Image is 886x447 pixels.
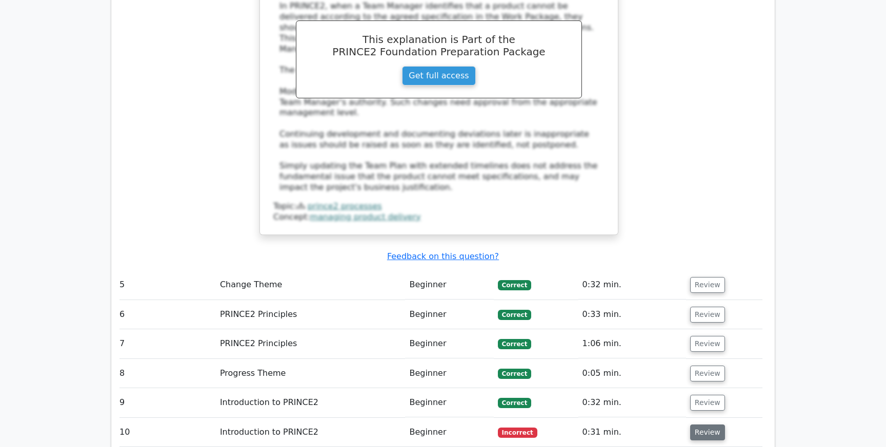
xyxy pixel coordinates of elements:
td: PRINCE2 Principles [216,300,406,329]
td: 10 [115,418,216,447]
td: 0:32 min. [578,388,686,417]
button: Review [690,395,725,411]
td: 8 [115,359,216,388]
td: Beginner [405,359,493,388]
span: Incorrect [498,428,537,438]
td: Introduction to PRINCE2 [216,418,406,447]
td: Introduction to PRINCE2 [216,388,406,417]
button: Review [690,366,725,381]
td: Change Theme [216,270,406,300]
span: Correct [498,339,531,349]
a: Get full access [402,66,475,86]
td: 0:05 min. [578,359,686,388]
span: Correct [498,398,531,408]
span: Correct [498,369,531,379]
td: PRINCE2 Principles [216,329,406,358]
td: Beginner [405,270,493,300]
td: 7 [115,329,216,358]
div: Topic: [273,201,605,212]
span: Correct [498,310,531,320]
a: managing product delivery [310,212,421,222]
td: Beginner [405,300,493,329]
td: 0:32 min. [578,270,686,300]
button: Review [690,277,725,293]
button: Review [690,424,725,440]
td: 9 [115,388,216,417]
div: Concept: [273,212,605,223]
td: 6 [115,300,216,329]
td: Beginner [405,329,493,358]
td: 0:31 min. [578,418,686,447]
span: Correct [498,280,531,290]
td: 1:06 min. [578,329,686,358]
td: 0:33 min. [578,300,686,329]
div: In PRINCE2, when a Team Manager identifies that a product cannot be delivered according to the ag... [279,1,598,193]
a: prince2 processes [308,201,382,211]
a: Feedback on this question? [387,251,499,261]
td: Beginner [405,388,493,417]
td: Progress Theme [216,359,406,388]
td: Beginner [405,418,493,447]
button: Review [690,307,725,323]
td: 5 [115,270,216,300]
button: Review [690,336,725,352]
